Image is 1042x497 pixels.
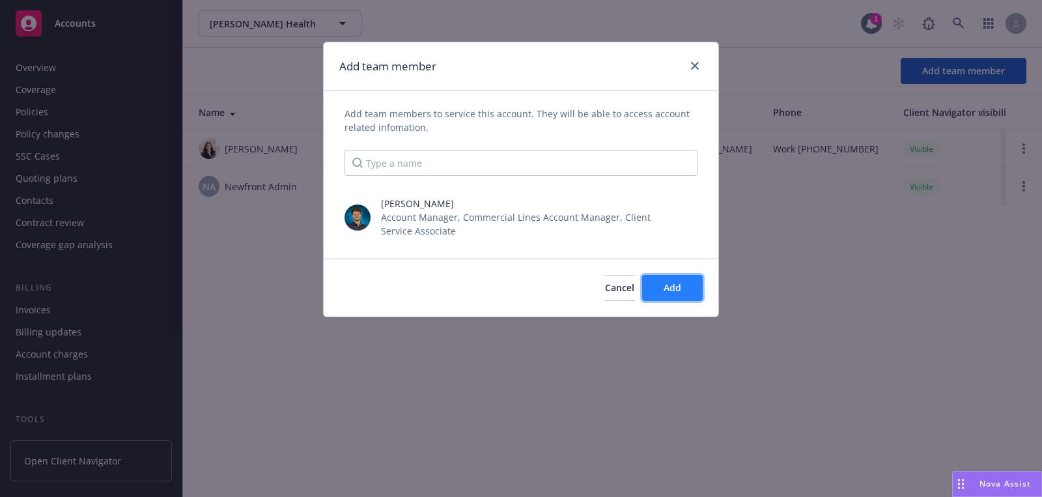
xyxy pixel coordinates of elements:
[687,58,703,74] a: close
[952,471,1042,497] button: Nova Assist
[345,205,371,231] img: photo
[324,192,718,243] div: photo[PERSON_NAME]Account Manager, Commercial Lines Account Manager, Client Service Associate
[381,210,671,238] span: Account Manager, Commercial Lines Account Manager, Client Service Associate
[642,275,703,301] button: Add
[345,150,697,176] input: Type a name
[345,107,697,134] span: Add team members to service this account. They will be able to access account related infomation.
[979,478,1031,489] span: Nova Assist
[605,275,634,301] button: Cancel
[664,281,681,294] span: Add
[953,472,969,496] div: Drag to move
[381,197,671,210] span: [PERSON_NAME]
[605,281,634,294] span: Cancel
[339,58,436,75] h1: Add team member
